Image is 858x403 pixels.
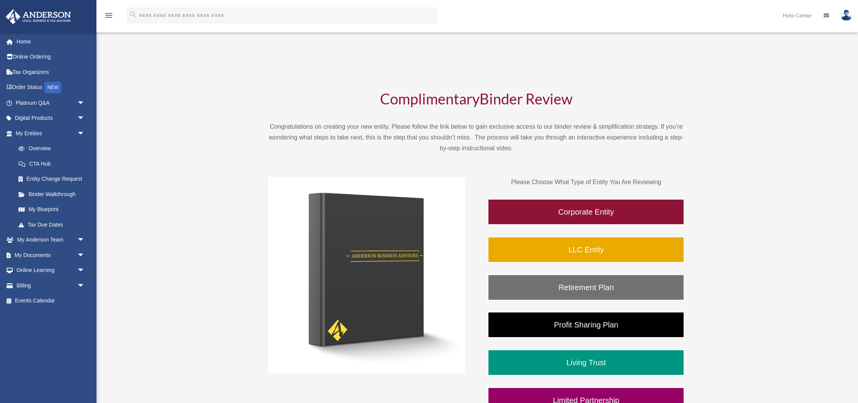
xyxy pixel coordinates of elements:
[77,126,93,141] span: arrow_drop_down
[11,186,93,202] a: Binder Walkthrough
[841,10,852,21] img: User Pic
[5,263,96,278] a: Online Learningarrow_drop_down
[77,95,93,111] span: arrow_drop_down
[129,10,137,19] i: search
[11,202,96,217] a: My Blueprint
[488,349,684,376] a: Living Trust
[5,247,96,263] a: My Documentsarrow_drop_down
[488,177,684,188] p: Please Choose What Type of Entity You Are Reviewing
[5,232,96,248] a: My Anderson Teamarrow_drop_down
[11,141,96,156] a: Overview
[268,121,685,154] p: Congratulations on creating your new entity. Please follow the link below to gain exclusive acces...
[44,82,61,93] div: NEW
[488,199,684,225] a: Corporate Entity
[3,9,73,24] img: Anderson Advisors Platinum Portal
[11,217,96,232] a: Tax Due Dates
[380,90,480,107] span: Complimentary
[5,80,96,96] a: Order StatusNEW
[480,90,573,107] span: Binder Review
[5,49,96,65] a: Online Ordering
[488,312,684,338] a: Profit Sharing Plan
[77,278,93,294] span: arrow_drop_down
[104,13,113,20] a: menu
[77,111,93,126] span: arrow_drop_down
[5,278,96,293] a: Billingarrow_drop_down
[5,126,96,141] a: My Entitiesarrow_drop_down
[5,111,96,126] a: Digital Productsarrow_drop_down
[104,11,113,20] i: menu
[5,95,96,111] a: Platinum Q&Aarrow_drop_down
[11,171,96,187] a: Entity Change Request
[5,34,96,49] a: Home
[77,232,93,248] span: arrow_drop_down
[5,64,96,80] a: Tax Organizers
[77,263,93,279] span: arrow_drop_down
[488,274,684,301] a: Retirement Plan
[5,293,96,309] a: Events Calendar
[488,237,684,263] a: LLC Entity
[77,247,93,263] span: arrow_drop_down
[11,156,96,171] a: CTA Hub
